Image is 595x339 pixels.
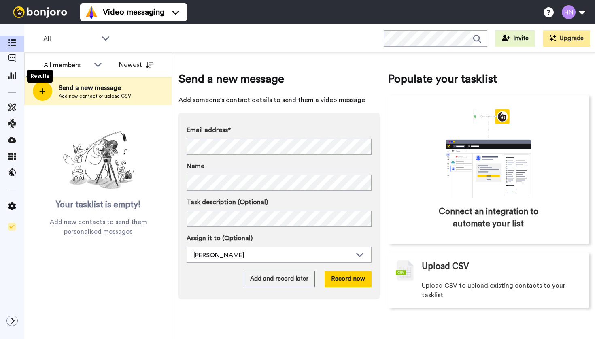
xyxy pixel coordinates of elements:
label: Email address* [187,125,372,135]
span: Populate your tasklist [388,71,589,87]
span: Send a new message [178,71,380,87]
button: Record now [325,271,372,287]
span: Send a new message [59,83,131,93]
button: Newest [113,57,159,73]
img: ready-set-action.png [58,128,139,193]
div: Results [27,70,53,83]
span: Video messaging [103,6,164,18]
span: Add someone's contact details to send them a video message [178,95,380,105]
div: All members [44,60,90,70]
span: Your tasklist is empty! [56,199,141,211]
span: Connect an integration to automate your list [422,206,555,230]
button: Add and record later [244,271,315,287]
div: [PERSON_NAME] [193,250,352,260]
span: Name [187,161,204,171]
img: vm-color.svg [85,6,98,19]
button: Invite [495,30,535,47]
img: csv-grey.png [396,260,414,281]
span: Add new contact or upload CSV [59,93,131,99]
label: Task description (Optional) [187,197,372,207]
label: Assign it to (Optional) [187,233,372,243]
div: animation [428,109,549,198]
button: Upgrade [543,30,590,47]
img: Checklist.svg [8,223,16,231]
span: Add new contacts to send them personalised messages [36,217,160,237]
img: bj-logo-header-white.svg [10,6,70,18]
span: All [43,34,98,44]
span: Upload CSV [422,260,469,273]
span: Upload CSV to upload existing contacts to your tasklist [422,281,581,300]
